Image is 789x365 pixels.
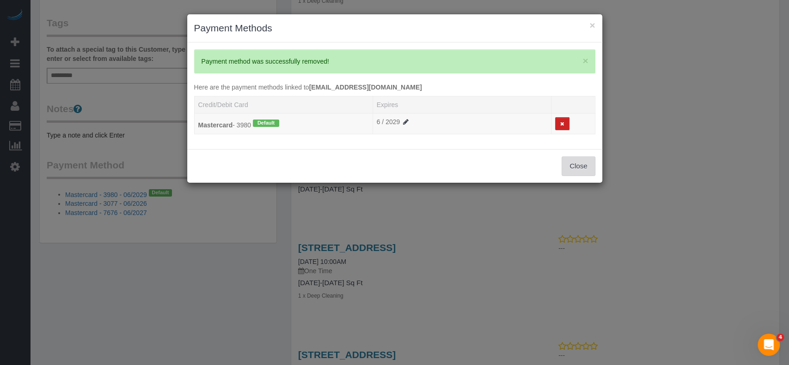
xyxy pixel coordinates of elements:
p: Here are the payment methods linked to [194,83,595,92]
th: Credit/Debit Card [194,96,373,113]
strong: Mastercard [198,121,233,128]
h3: Payment Methods [194,21,595,35]
button: Close [582,56,588,66]
sui-modal: Payment Methods [187,14,602,183]
span: 6 / 2029 [377,118,410,126]
button: × [589,20,595,30]
p: Payment method was successfully removed! [202,57,579,66]
th: Expires [373,96,551,113]
td: Credit/Debit Card [194,113,373,134]
strong: [EMAIL_ADDRESS][DOMAIN_NAME] [309,84,422,91]
span: Default [253,120,279,127]
td: Expired [373,113,551,134]
span: × [582,55,588,66]
span: 4 [777,334,784,341]
button: Close [562,156,595,176]
iframe: Intercom live chat [758,334,780,356]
